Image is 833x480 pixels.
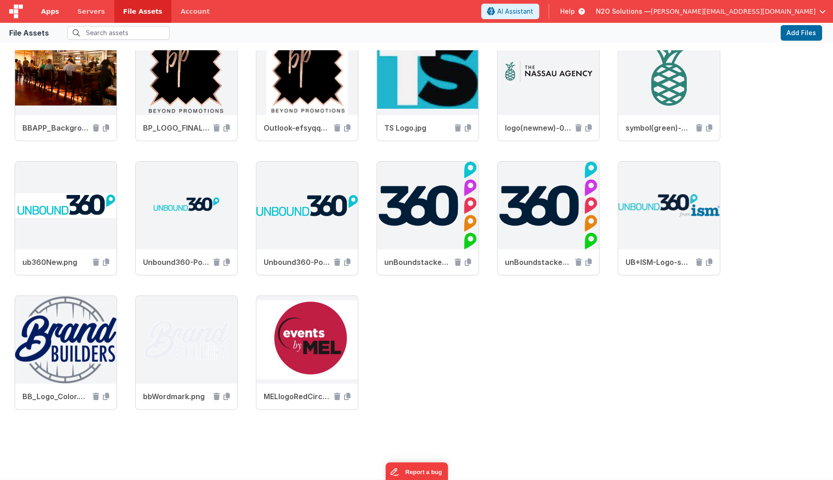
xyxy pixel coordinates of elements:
[9,27,49,38] div: File Assets
[22,391,89,402] span: BB_Logo_Color.png
[384,257,451,268] span: unBoundstacked.png
[143,391,210,402] span: bbWordmark.png
[481,4,539,19] button: AI Assistant
[67,26,170,40] input: Search assets
[596,7,826,16] button: N2O Solutions — [PERSON_NAME][EMAIL_ADDRESS][DOMAIN_NAME]
[596,7,651,16] span: N2O Solutions —
[384,122,451,133] span: TS Logo.jpg
[22,122,89,133] span: BBAPP_Background1.jpg
[22,257,89,268] span: ub360New.png
[497,7,533,16] span: AI Assistant
[560,7,575,16] span: Help
[626,122,692,133] span: symbol(green)-01.png
[77,7,105,16] span: Servers
[505,122,572,133] span: logo(newnew)-01.png
[41,7,59,16] span: Apps
[780,25,822,41] button: Add Files
[123,7,163,16] span: File Assets
[264,122,330,133] span: Outlook-efsyqq23.png
[505,257,572,268] span: unBoundstacked.png
[264,257,330,268] span: Unbound360-Pos-Full-wTransTIGHT.png
[264,391,330,402] span: MELlogoRedCircle.png
[651,7,816,16] span: [PERSON_NAME][EMAIL_ADDRESS][DOMAIN_NAME]
[143,122,210,133] span: BP_LOGO_FINAL.png
[626,257,692,268] span: UB+ISM-Logo-sm.png
[143,257,210,268] span: Unbound360-Pos-Full-wTrans.png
